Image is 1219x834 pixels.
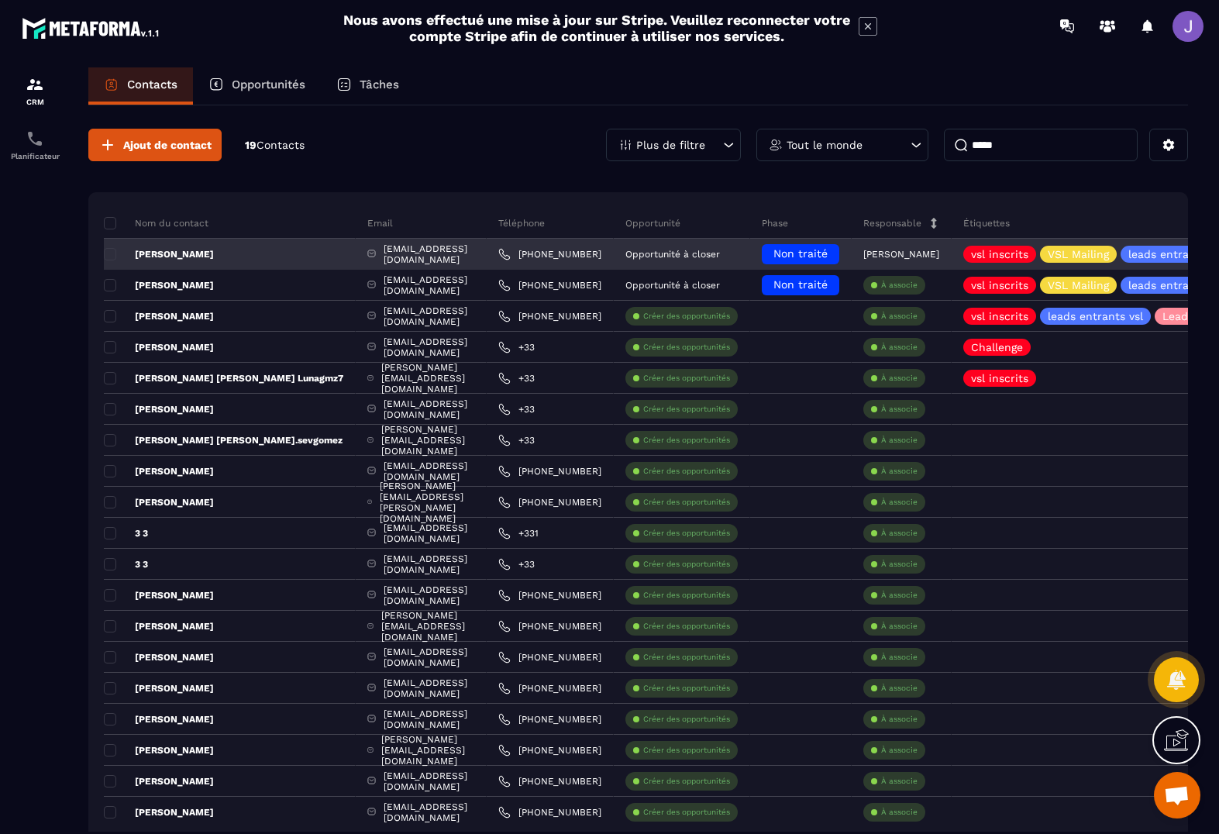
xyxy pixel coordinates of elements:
p: Créer des opportunités [643,497,730,508]
p: Opportunité à closer [625,249,720,260]
p: À associe [881,776,918,787]
a: [PHONE_NUMBER] [498,310,601,322]
p: Téléphone [498,217,545,229]
p: Tâches [360,78,399,91]
p: Opportunité à closer [625,280,720,291]
p: VSL Mailing [1048,249,1109,260]
p: À associe [881,435,918,446]
p: Créer des opportunités [643,559,730,570]
p: À associe [881,280,918,291]
p: Opportunité [625,217,680,229]
span: Ajout de contact [123,137,212,153]
p: Créer des opportunités [643,404,730,415]
p: À associe [881,528,918,539]
p: Créer des opportunités [643,590,730,601]
p: Créer des opportunités [643,342,730,353]
p: À associe [881,745,918,756]
p: vsl inscrits [971,280,1028,291]
p: Créer des opportunités [643,435,730,446]
p: [PERSON_NAME] [104,713,214,725]
a: schedulerschedulerPlanificateur [4,118,66,172]
a: [PHONE_NUMBER] [498,713,601,725]
p: 19 [245,138,305,153]
p: Créer des opportunités [643,621,730,632]
p: Phase [762,217,788,229]
button: Ajout de contact [88,129,222,161]
a: Opportunités [193,67,321,105]
a: +33 [498,341,535,353]
a: [PHONE_NUMBER] [498,744,601,756]
p: [PERSON_NAME] [104,806,214,818]
p: Créer des opportunités [643,311,730,322]
p: À associe [881,373,918,384]
span: Non traité [773,278,828,291]
p: Nom du contact [104,217,208,229]
a: [PHONE_NUMBER] [498,465,601,477]
p: Créer des opportunités [643,776,730,787]
p: [PERSON_NAME] [104,279,214,291]
img: scheduler [26,129,44,148]
p: À associe [881,466,918,477]
p: 3 3 [104,527,148,539]
a: +33 [498,372,535,384]
p: Étiquettes [963,217,1010,229]
a: +33 [498,558,535,570]
a: [PHONE_NUMBER] [498,496,601,508]
img: formation [26,75,44,94]
p: Créer des opportunités [643,807,730,818]
p: [PERSON_NAME] [PERSON_NAME].sevgomez [104,434,343,446]
p: À associe [881,342,918,353]
img: logo [22,14,161,42]
a: [PHONE_NUMBER] [498,682,601,694]
p: [PERSON_NAME] [104,310,214,322]
p: Créer des opportunités [643,714,730,725]
p: Challenge [971,342,1023,353]
a: +33 [498,403,535,415]
p: vsl inscrits [971,249,1028,260]
p: Créer des opportunités [643,683,730,694]
p: [PERSON_NAME] [104,403,214,415]
p: Email [367,217,393,229]
p: À associe [881,807,918,818]
span: Non traité [773,247,828,260]
p: À associe [881,311,918,322]
a: formationformationCRM [4,64,66,118]
p: À associe [881,652,918,663]
p: [PERSON_NAME] [863,249,939,260]
p: À associe [881,559,918,570]
p: Créer des opportunités [643,466,730,477]
p: Plus de filtre [636,140,705,150]
p: leads entrants vsl [1048,311,1143,322]
p: [PERSON_NAME] [104,248,214,260]
span: Contacts [257,139,305,151]
div: Ouvrir le chat [1154,772,1200,818]
p: 3 3 [104,558,148,570]
p: Créer des opportunités [643,528,730,539]
p: [PERSON_NAME] [104,651,214,663]
p: À associe [881,590,918,601]
p: Planificateur [4,152,66,160]
p: VSL Mailing [1048,280,1109,291]
p: [PERSON_NAME] [104,775,214,787]
p: Contacts [127,78,177,91]
a: [PHONE_NUMBER] [498,589,601,601]
p: Responsable [863,217,921,229]
p: [PERSON_NAME] [104,620,214,632]
p: [PERSON_NAME] [104,744,214,756]
p: À associe [881,621,918,632]
a: [PHONE_NUMBER] [498,279,601,291]
a: Tâches [321,67,415,105]
p: [PERSON_NAME] [PERSON_NAME] Lunagmz7 [104,372,343,384]
p: À associe [881,714,918,725]
p: [PERSON_NAME] [104,341,214,353]
p: À associe [881,683,918,694]
a: [PHONE_NUMBER] [498,248,601,260]
p: [PERSON_NAME] [104,682,214,694]
p: CRM [4,98,66,106]
p: Tout le monde [787,140,863,150]
h2: Nous avons effectué une mise à jour sur Stripe. Veuillez reconnecter votre compte Stripe afin de ... [343,12,851,44]
p: [PERSON_NAME] [104,589,214,601]
p: À associe [881,404,918,415]
a: +33 [498,434,535,446]
a: [PHONE_NUMBER] [498,775,601,787]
